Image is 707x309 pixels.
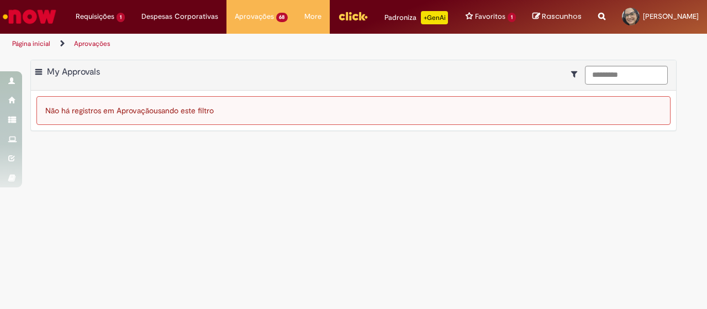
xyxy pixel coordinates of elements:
[12,39,50,48] a: Página inicial
[643,12,699,21] span: [PERSON_NAME]
[8,34,463,54] ul: Trilhas de página
[1,6,58,28] img: ServiceNow
[74,39,110,48] a: Aprovações
[36,96,671,125] div: Não há registros em Aprovação
[154,106,214,116] span: usando este filtro
[47,66,100,77] span: My Approvals
[571,70,583,78] i: Mostrar filtros para: Suas Solicitações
